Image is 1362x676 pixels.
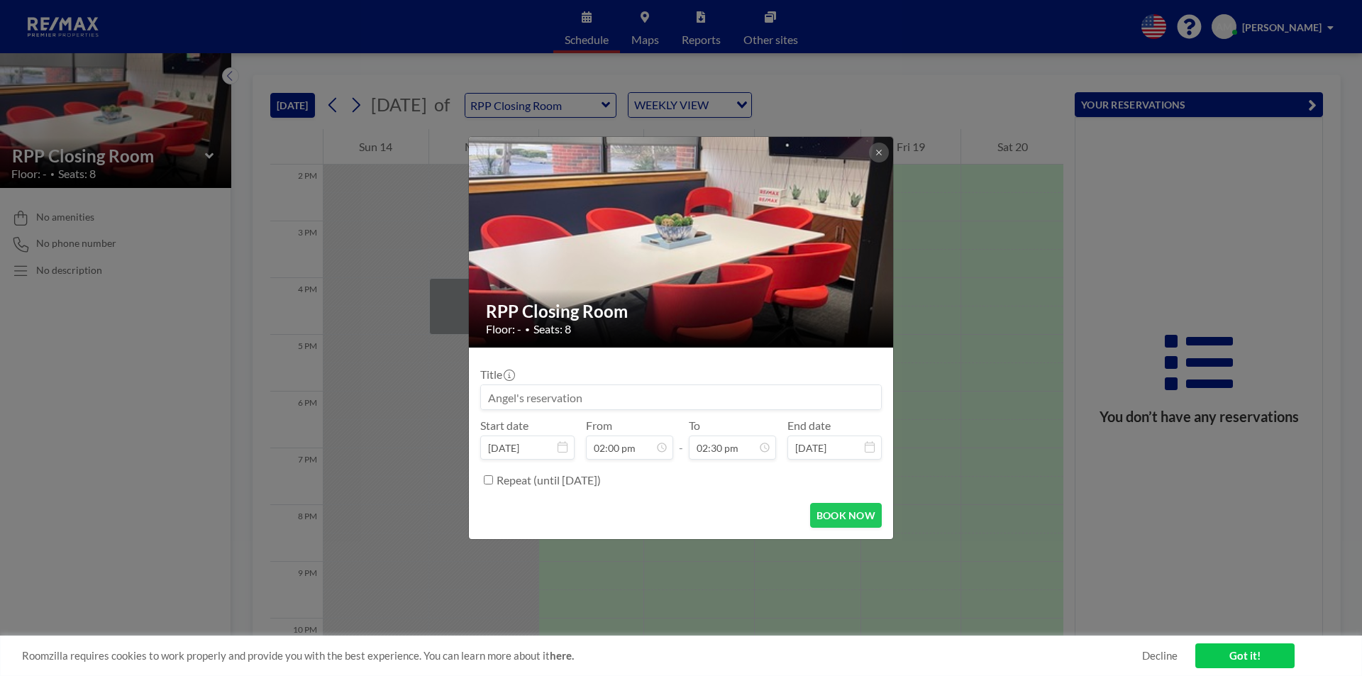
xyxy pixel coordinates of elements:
[486,301,877,322] h2: RPP Closing Room
[689,419,700,433] label: To
[810,503,882,528] button: BOOK NOW
[525,324,530,335] span: •
[480,419,528,433] label: Start date
[787,419,831,433] label: End date
[497,473,601,487] label: Repeat (until [DATE])
[533,322,571,336] span: Seats: 8
[1142,649,1178,663] a: Decline
[679,423,683,455] span: -
[480,367,514,382] label: Title
[22,649,1142,663] span: Roomzilla requires cookies to work properly and provide you with the best experience. You can lea...
[481,385,881,409] input: Angel's reservation
[586,419,612,433] label: From
[1195,643,1295,668] a: Got it!
[486,322,521,336] span: Floor: -
[550,649,574,662] a: here.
